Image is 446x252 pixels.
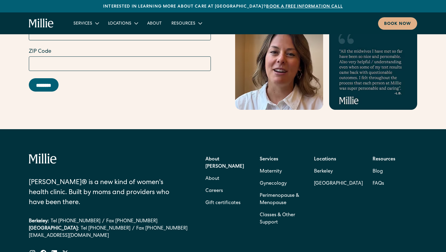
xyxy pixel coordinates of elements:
div: Locations [103,18,142,28]
div: / [132,225,134,232]
a: Maternity [260,166,282,178]
a: Fax [PHONE_NUMBER] [136,225,188,232]
a: Fax [PHONE_NUMBER] [106,218,157,225]
strong: Locations [314,157,336,162]
a: Book now [378,17,417,30]
a: About [205,173,219,185]
strong: About [PERSON_NAME] [205,157,244,169]
a: Berkeley [314,166,363,178]
a: Tel [PHONE_NUMBER] [81,225,130,232]
div: [PERSON_NAME]® is a new kind of women's health clinic. Built by moms and providers who have been ... [29,178,172,208]
strong: Resources [373,157,395,162]
div: Services [69,18,103,28]
a: [EMAIL_ADDRESS][DOMAIN_NAME] [29,232,188,240]
a: Tel [PHONE_NUMBER] [51,218,100,225]
a: Gynecology [260,178,287,190]
a: FAQs [373,178,384,190]
a: [GEOGRAPHIC_DATA] [314,178,363,190]
strong: Services [260,157,278,162]
a: Book a free information call [266,5,343,9]
div: Services [73,21,92,27]
a: Blog [373,166,383,178]
div: [GEOGRAPHIC_DATA]: [29,225,79,232]
div: Book now [384,21,411,27]
div: Resources [171,21,195,27]
div: / [102,218,104,225]
a: Careers [205,185,223,197]
a: Gift certificates [205,197,241,209]
a: Perimenopause & Menopause [260,190,304,209]
label: ZIP Code [29,48,211,56]
div: Berkeley: [29,218,49,225]
a: About [142,18,167,28]
a: Classes & Other Support [260,209,304,229]
div: Locations [108,21,131,27]
a: home [29,18,54,28]
div: Resources [167,18,206,28]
